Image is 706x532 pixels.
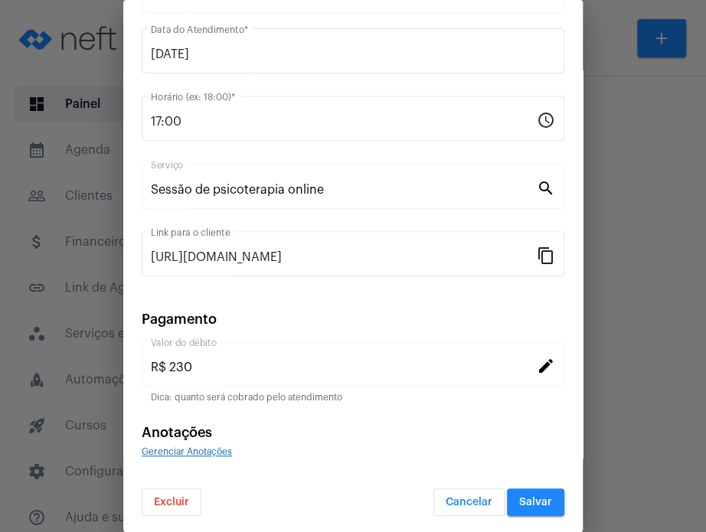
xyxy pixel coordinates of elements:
[142,488,201,516] button: Excluir
[519,497,552,508] span: Salvar
[151,361,537,374] input: Valor
[507,488,564,516] button: Salvar
[537,246,555,264] mat-icon: content_copy
[537,178,555,197] mat-icon: search
[142,447,232,456] span: Gerenciar Anotações
[537,110,555,129] mat-icon: schedule
[151,115,537,129] input: Horário
[154,497,189,508] span: Excluir
[151,393,342,403] mat-hint: Dica: quanto será cobrado pelo atendimento
[151,250,537,264] input: Link
[446,497,492,508] span: Cancelar
[142,312,217,326] span: Pagamento
[142,426,212,439] span: Anotações
[433,488,505,516] button: Cancelar
[151,183,537,197] input: Pesquisar serviço
[537,356,555,374] mat-icon: edit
